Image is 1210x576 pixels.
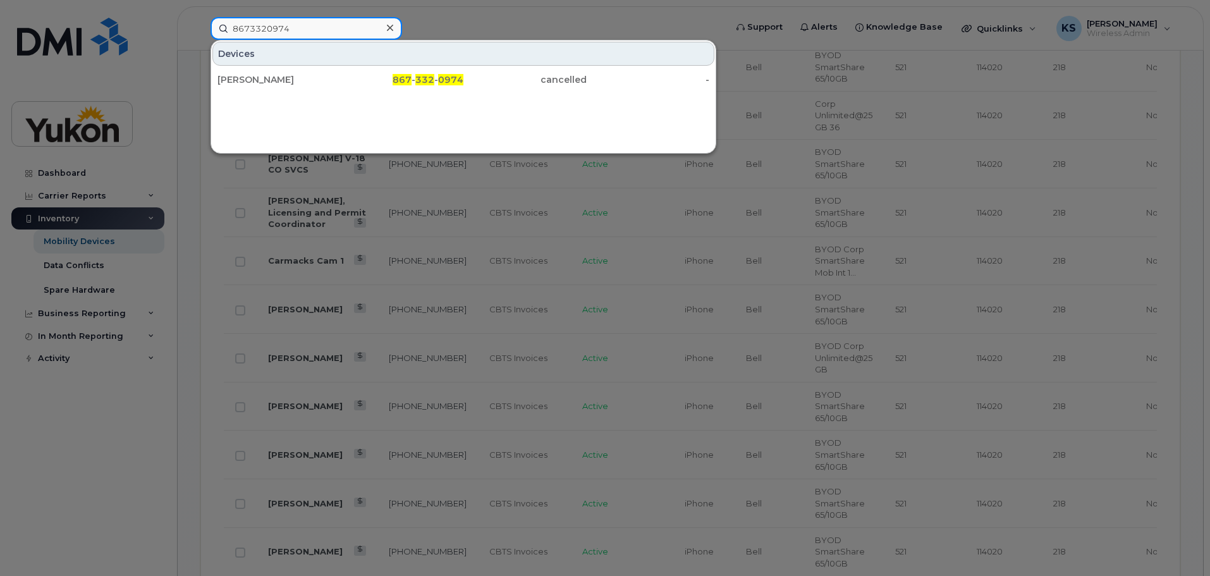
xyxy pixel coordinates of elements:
a: [PERSON_NAME]867-332-0974cancelled- [212,68,714,91]
div: Devices [212,42,714,66]
div: - [587,73,710,86]
div: - - [341,73,464,86]
span: 0974 [438,74,463,85]
div: cancelled [463,73,587,86]
div: [PERSON_NAME] [217,73,341,86]
span: 332 [415,74,434,85]
span: 867 [393,74,412,85]
input: Find something... [211,17,402,40]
